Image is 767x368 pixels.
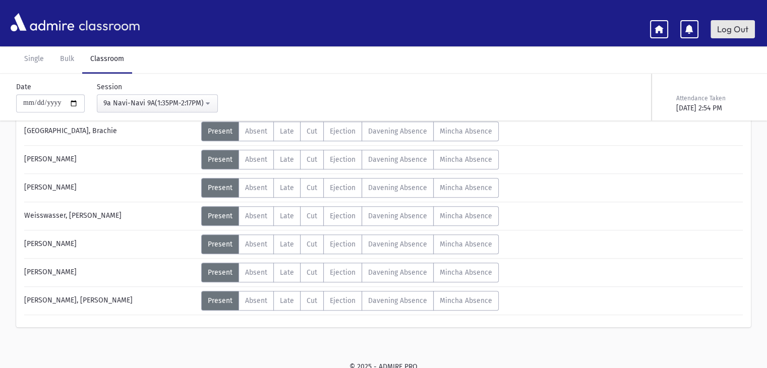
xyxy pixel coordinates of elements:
[208,268,232,277] span: Present
[307,127,317,136] span: Cut
[208,296,232,305] span: Present
[307,183,317,192] span: Cut
[208,127,232,136] span: Present
[245,155,267,164] span: Absent
[368,268,427,277] span: Davening Absence
[307,155,317,164] span: Cut
[676,103,749,113] div: [DATE] 2:54 PM
[97,94,218,112] button: 9a Navi-Navi 9A(1:35PM-2:17PM)
[16,45,52,74] a: Single
[307,212,317,220] span: Cut
[368,240,427,249] span: Davening Absence
[280,240,294,249] span: Late
[208,240,232,249] span: Present
[19,206,201,226] div: Weisswasser, [PERSON_NAME]
[368,212,427,220] span: Davening Absence
[330,183,356,192] span: Ejection
[19,291,201,311] div: [PERSON_NAME], [PERSON_NAME]
[440,183,492,192] span: Mincha Absence
[8,11,77,34] img: AdmirePro
[440,155,492,164] span: Mincha Absence
[208,212,232,220] span: Present
[208,183,232,192] span: Present
[280,183,294,192] span: Late
[201,291,499,311] div: AttTypes
[19,150,201,169] div: [PERSON_NAME]
[201,150,499,169] div: AttTypes
[201,121,499,141] div: AttTypes
[711,20,755,38] a: Log Out
[280,268,294,277] span: Late
[245,212,267,220] span: Absent
[368,127,427,136] span: Davening Absence
[245,240,267,249] span: Absent
[82,45,132,74] a: Classroom
[307,240,317,249] span: Cut
[280,212,294,220] span: Late
[280,155,294,164] span: Late
[52,45,82,74] a: Bulk
[19,263,201,282] div: [PERSON_NAME]
[330,240,356,249] span: Ejection
[201,206,499,226] div: AttTypes
[280,127,294,136] span: Late
[245,296,267,305] span: Absent
[368,296,427,305] span: Davening Absence
[330,127,356,136] span: Ejection
[440,268,492,277] span: Mincha Absence
[676,94,749,103] div: Attendance Taken
[307,268,317,277] span: Cut
[19,234,201,254] div: [PERSON_NAME]
[19,121,201,141] div: [GEOGRAPHIC_DATA], Brachie
[245,183,267,192] span: Absent
[330,212,356,220] span: Ejection
[330,155,356,164] span: Ejection
[16,82,31,92] label: Date
[208,155,232,164] span: Present
[307,296,317,305] span: Cut
[201,263,499,282] div: AttTypes
[440,296,492,305] span: Mincha Absence
[19,178,201,198] div: [PERSON_NAME]
[201,178,499,198] div: AttTypes
[440,212,492,220] span: Mincha Absence
[368,183,427,192] span: Davening Absence
[280,296,294,305] span: Late
[440,240,492,249] span: Mincha Absence
[103,98,203,108] div: 9a Navi-Navi 9A(1:35PM-2:17PM)
[245,268,267,277] span: Absent
[368,155,427,164] span: Davening Absence
[245,127,267,136] span: Absent
[440,127,492,136] span: Mincha Absence
[97,82,122,92] label: Session
[330,296,356,305] span: Ejection
[77,9,140,36] span: classroom
[201,234,499,254] div: AttTypes
[330,268,356,277] span: Ejection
